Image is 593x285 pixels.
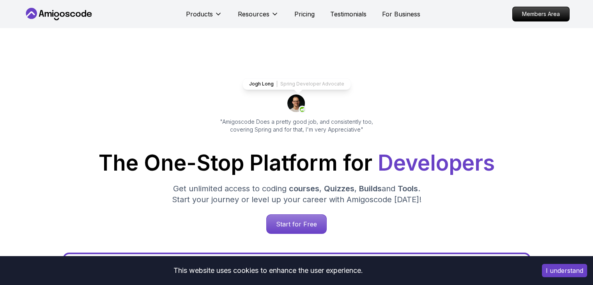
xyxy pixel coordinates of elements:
[542,264,587,277] button: Accept cookies
[287,94,306,113] img: josh long
[30,152,563,174] h1: The One-Stop Platform for
[238,9,279,25] button: Resources
[238,9,269,19] p: Resources
[249,81,274,87] p: Jogh Long
[209,118,384,134] p: "Amigoscode Does a pretty good job, and consistently too, covering Spring and for that, I'm very ...
[330,9,366,19] a: Testimonials
[512,7,570,21] a: Members Area
[294,9,315,19] a: Pricing
[186,9,213,19] p: Products
[378,150,495,176] span: Developers
[280,81,344,87] p: Spring Developer Advocate
[186,9,222,25] button: Products
[166,183,428,205] p: Get unlimited access to coding , , and . Start your journey or level up your career with Amigosco...
[267,215,326,233] p: Start for Free
[513,7,569,21] p: Members Area
[382,9,420,19] a: For Business
[266,214,327,234] a: Start for Free
[398,184,418,193] span: Tools
[359,184,382,193] span: Builds
[6,262,530,279] div: This website uses cookies to enhance the user experience.
[289,184,319,193] span: courses
[324,184,354,193] span: Quizzes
